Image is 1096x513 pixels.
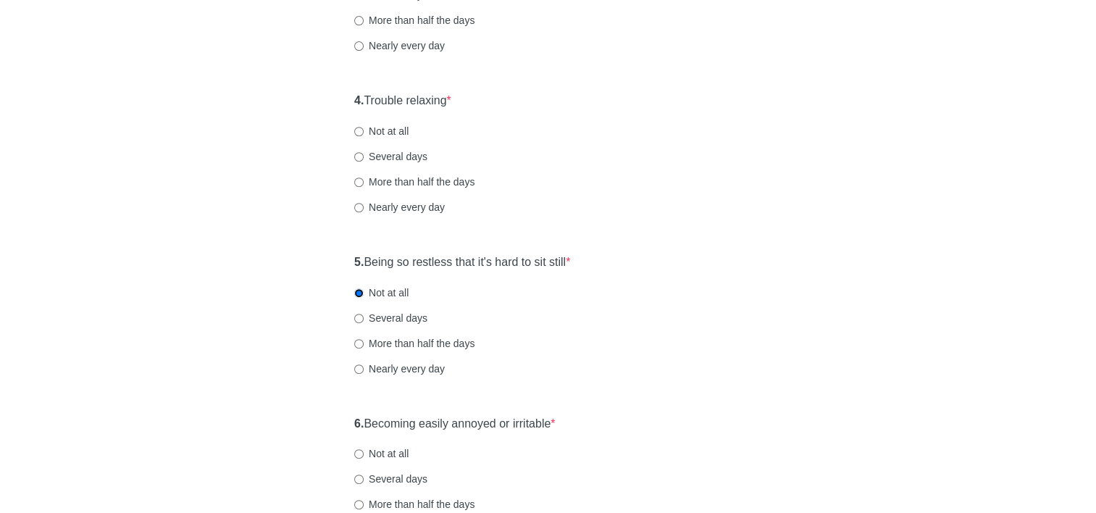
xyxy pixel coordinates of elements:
[354,256,364,268] strong: 5.
[354,41,364,51] input: Nearly every day
[354,314,364,323] input: Several days
[354,152,364,162] input: Several days
[354,175,474,189] label: More than half the days
[354,364,364,374] input: Nearly every day
[354,417,364,430] strong: 6.
[354,254,570,271] label: Being so restless that it's hard to sit still
[354,446,409,461] label: Not at all
[354,336,474,351] label: More than half the days
[354,149,427,164] label: Several days
[354,38,445,53] label: Nearly every day
[354,94,364,107] strong: 4.
[354,13,474,28] label: More than half the days
[354,285,409,300] label: Not at all
[354,362,445,376] label: Nearly every day
[354,475,364,484] input: Several days
[354,127,364,136] input: Not at all
[354,472,427,486] label: Several days
[354,339,364,349] input: More than half the days
[354,200,445,214] label: Nearly every day
[354,497,474,512] label: More than half the days
[354,449,364,459] input: Not at all
[354,288,364,298] input: Not at all
[354,500,364,509] input: More than half the days
[354,93,451,109] label: Trouble relaxing
[354,416,556,433] label: Becoming easily annoyed or irritable
[354,124,409,138] label: Not at all
[354,178,364,187] input: More than half the days
[354,311,427,325] label: Several days
[354,16,364,25] input: More than half the days
[354,203,364,212] input: Nearly every day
